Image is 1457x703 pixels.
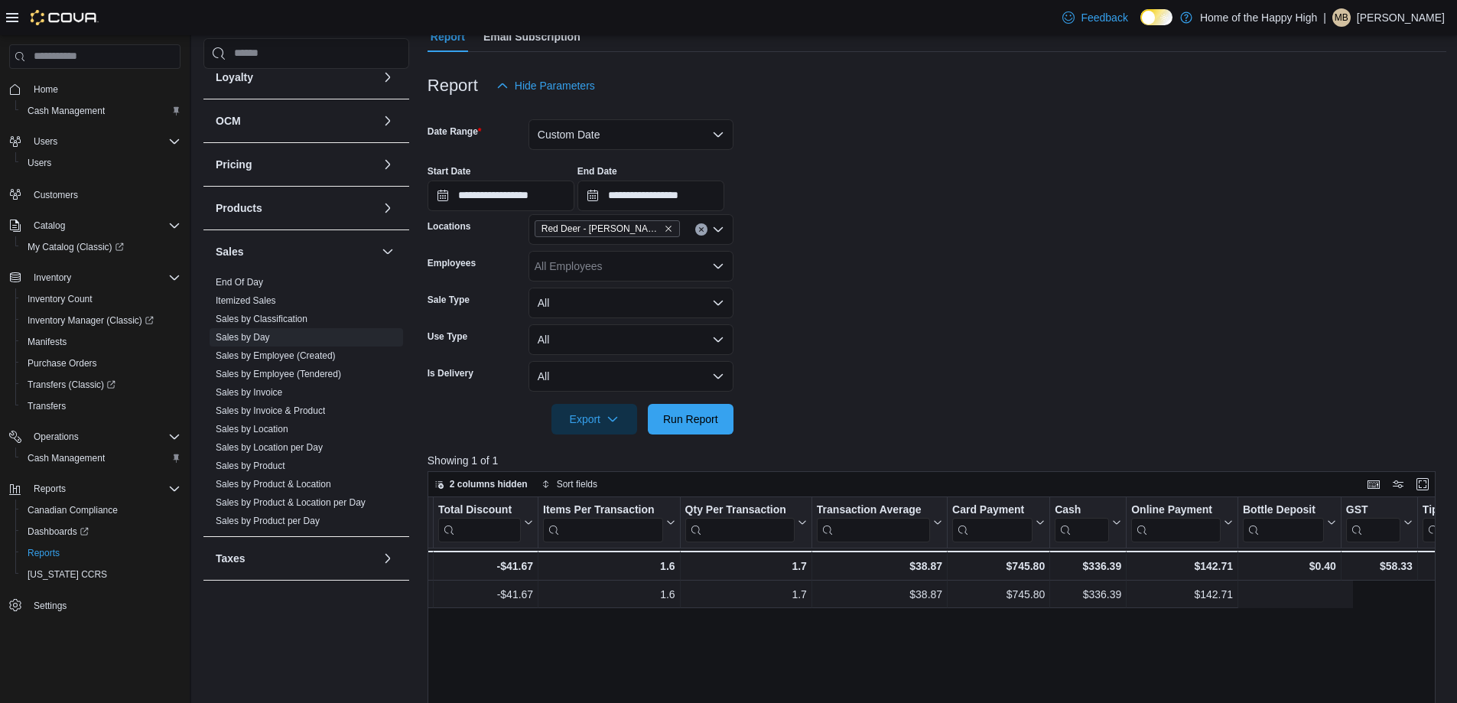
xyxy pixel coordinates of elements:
[21,449,180,467] span: Cash Management
[3,183,187,205] button: Customers
[3,426,187,448] button: Operations
[21,102,180,120] span: Cash Management
[21,333,73,351] a: Manifests
[216,515,320,527] span: Sales by Product per Day
[21,522,180,541] span: Dashboards
[15,542,187,564] button: Reports
[216,276,263,288] span: End Of Day
[1389,475,1407,493] button: Display options
[216,244,376,259] button: Sales
[15,331,187,353] button: Manifests
[15,288,187,310] button: Inventory Count
[428,475,534,493] button: 2 columns hidden
[535,475,603,493] button: Sort fields
[216,332,270,343] a: Sales by Day
[216,70,253,85] h3: Loyalty
[379,155,397,174] button: Pricing
[34,272,71,284] span: Inventory
[28,269,180,287] span: Inventory
[428,181,574,211] input: Press the down key to open a popover containing a calendar.
[15,353,187,374] button: Purchase Orders
[216,405,325,417] span: Sales by Invoice & Product
[428,125,482,138] label: Date Range
[216,157,376,172] button: Pricing
[21,290,180,308] span: Inventory Count
[203,273,409,536] div: Sales
[648,404,733,434] button: Run Report
[216,386,282,399] span: Sales by Invoice
[34,483,66,495] span: Reports
[216,551,376,566] button: Taxes
[28,597,73,615] a: Settings
[21,522,95,541] a: Dashboards
[216,295,276,306] a: Itemized Sales
[712,223,724,236] button: Open list of options
[428,294,470,306] label: Sale Type
[28,379,115,391] span: Transfers (Classic)
[695,223,707,236] button: Clear input
[541,221,661,236] span: Red Deer - [PERSON_NAME] Place - Fire & Flower
[21,333,180,351] span: Manifests
[216,331,270,343] span: Sales by Day
[21,449,111,467] a: Cash Management
[216,350,336,362] span: Sales by Employee (Created)
[21,565,113,584] a: [US_STATE] CCRS
[428,367,473,379] label: Is Delivery
[15,395,187,417] button: Transfers
[28,269,77,287] button: Inventory
[1413,475,1432,493] button: Enter fullscreen
[551,404,637,434] button: Export
[21,544,66,562] a: Reports
[21,544,180,562] span: Reports
[1140,25,1141,26] span: Dark Mode
[34,220,65,232] span: Catalog
[28,480,180,498] span: Reports
[216,314,307,324] a: Sales by Classification
[428,165,471,177] label: Start Date
[28,132,180,151] span: Users
[663,412,718,427] span: Run Report
[28,428,180,446] span: Operations
[1335,8,1348,27] span: MB
[528,361,733,392] button: All
[577,181,724,211] input: Press the down key to open a popover containing a calendar.
[216,313,307,325] span: Sales by Classification
[428,257,476,269] label: Employees
[3,267,187,288] button: Inventory
[379,242,397,261] button: Sales
[216,496,366,509] span: Sales by Product & Location per Day
[28,132,63,151] button: Users
[28,314,154,327] span: Inventory Manager (Classic)
[216,424,288,434] a: Sales by Location
[216,244,244,259] h3: Sales
[379,68,397,86] button: Loyalty
[3,78,187,100] button: Home
[3,478,187,500] button: Reports
[3,594,187,617] button: Settings
[216,113,376,129] button: OCM
[9,72,180,656] nav: Complex example
[216,479,331,490] a: Sales by Product & Location
[216,70,376,85] button: Loyalty
[28,186,84,204] a: Customers
[21,376,122,394] a: Transfers (Classic)
[28,452,105,464] span: Cash Management
[216,369,341,379] a: Sales by Employee (Tendered)
[28,568,107,581] span: [US_STATE] CCRS
[216,200,376,216] button: Products
[21,565,180,584] span: Washington CCRS
[34,135,57,148] span: Users
[21,311,180,330] span: Inventory Manager (Classic)
[28,80,64,99] a: Home
[28,184,180,203] span: Customers
[216,350,336,361] a: Sales by Employee (Created)
[216,441,323,454] span: Sales by Location per Day
[528,119,733,150] button: Custom Date
[3,215,187,236] button: Catalog
[21,238,130,256] a: My Catalog (Classic)
[664,224,673,233] button: Remove Red Deer - Bower Place - Fire & Flower from selection in this group
[31,10,99,25] img: Cova
[34,83,58,96] span: Home
[15,100,187,122] button: Cash Management
[216,423,288,435] span: Sales by Location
